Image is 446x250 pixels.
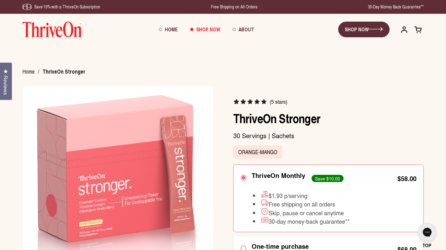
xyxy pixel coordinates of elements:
[422,243,431,248] span: Top
[253,190,349,199] li: $1.93 p/serving
[2,76,10,95] span: Reviews
[23,68,34,75] a: Home
[397,175,417,182] div: $58.00
[233,132,424,140] p: 30 Servings | Sachets
[43,69,85,75] span: ThriveOn Stronger
[270,99,287,105] span: (5 stars)
[312,175,344,182] div: Save $10.00
[415,221,440,244] iframe: Gorgias live chat messenger
[211,4,257,10] div: Free Shipping on All Orders
[196,26,220,33] span: Shop Now
[226,21,260,38] a: About
[184,21,226,38] a: Shop Now
[253,208,349,216] li: Skip, pause or cancel anytime
[368,4,424,10] div: 30-Day Money Back Guarantee**
[239,26,254,33] span: About
[233,111,424,126] h1: ThriveOn Stronger
[23,69,93,75] nav: breadcrumbs
[38,69,39,75] span: /
[233,145,282,159] label: Orange-Mango
[338,22,390,37] a: SHOP NOW
[23,4,100,10] div: Save 15% with a ThriveOn Subscription
[253,216,349,225] li: 30-day money-back guarantee**
[165,26,178,33] span: Home
[23,68,34,76] span: Home
[252,242,309,250] div: One-time purchase
[253,199,349,208] li: Free shipping on all orders
[252,172,305,179] div: ThriveOn Monthly
[153,21,184,38] a: Home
